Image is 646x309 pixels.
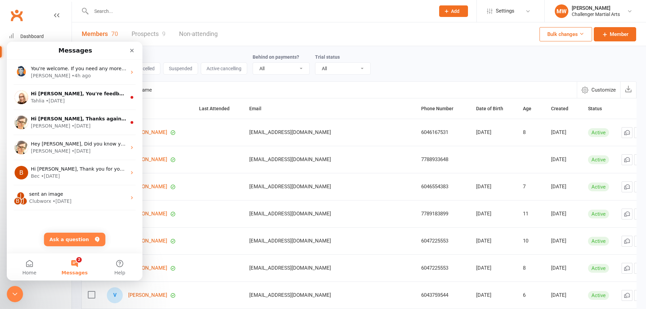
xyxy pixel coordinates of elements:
[249,262,331,274] span: [EMAIL_ADDRESS][DOMAIN_NAME]
[107,229,118,233] span: Help
[476,292,511,298] div: [DATE]
[37,191,99,205] button: Ask a question
[65,106,84,113] div: • [DATE]
[523,104,539,113] button: Age
[128,265,167,271] a: [PERSON_NAME]
[24,124,477,130] span: Hi [PERSON_NAME], Thank you for your reply. Please be advised that your other inquiry is currentl...
[9,29,72,44] a: Dashboard
[24,56,38,63] div: Tahlia
[128,130,167,135] a: [PERSON_NAME]
[249,180,331,193] span: [EMAIL_ADDRESS][DOMAIN_NAME]
[315,54,340,60] label: Trial status
[201,62,247,75] button: Active cancelling
[249,106,269,111] span: Email
[46,156,65,163] div: • [DATE]
[523,211,539,217] div: 11
[551,265,576,271] div: [DATE]
[65,81,84,88] div: • [DATE]
[249,289,331,302] span: [EMAIL_ADDRESS][DOMAIN_NAME]
[476,130,511,135] div: [DATE]
[24,131,33,138] div: Bec
[496,3,514,19] span: Settings
[594,27,636,41] a: Member
[476,106,511,111] span: Date of Birth
[551,238,576,244] div: [DATE]
[65,31,84,38] div: • 4h ago
[588,104,609,113] button: Status
[523,130,539,135] div: 8
[249,234,331,247] span: [EMAIL_ADDRESS][DOMAIN_NAME]
[588,155,609,164] div: Active
[588,182,609,191] div: Active
[476,184,511,190] div: [DATE]
[199,106,237,111] span: Last Attended
[572,11,620,17] div: Challenger Martial Arts
[523,106,539,111] span: Age
[421,130,464,135] div: 6046167531
[128,184,167,190] a: [PERSON_NAME]
[421,184,464,190] div: 6046554383
[7,42,142,281] iframe: Intercom live chat
[476,211,511,217] div: [DATE]
[8,124,21,138] div: Profile image for Bec
[163,62,198,75] button: Suspended
[8,74,21,88] img: Profile image for Emily
[551,104,576,113] button: Created
[451,8,459,14] span: Add
[179,22,218,46] a: Non-attending
[476,238,511,244] div: [DATE]
[24,81,63,88] div: [PERSON_NAME]
[421,238,464,244] div: 6047225553
[551,157,576,162] div: [DATE]
[82,22,118,46] a: Members70
[523,292,539,298] div: 6
[89,6,430,16] input: Search...
[421,104,461,113] button: Phone Number
[591,86,616,94] span: Customize
[7,286,23,302] iframe: Intercom live chat
[10,150,18,158] div: J
[199,104,237,113] button: Last Attended
[523,238,539,244] div: 10
[22,156,44,163] div: Clubworx
[55,229,81,233] span: Messages
[421,157,464,162] div: 7788933648
[249,126,331,139] span: [EMAIL_ADDRESS][DOMAIN_NAME]
[588,237,609,246] div: Active
[439,5,468,17] button: Add
[551,106,576,111] span: Created
[8,99,21,113] img: Profile image for Emily
[24,49,373,55] span: Hi [PERSON_NAME], You're feedback is important. Tell us how you feel about Clubworx with emoticon...
[82,82,577,98] input: Search by contact name
[8,7,25,24] a: Clubworx
[34,131,53,138] div: • [DATE]
[588,291,609,300] div: Active
[551,211,576,217] div: [DATE]
[107,287,123,303] div: Violet
[129,62,160,75] button: Cancelled
[24,106,63,113] div: [PERSON_NAME]
[253,54,299,60] label: Behind on payments?
[45,212,90,239] button: Messages
[610,30,628,38] span: Member
[577,82,620,98] button: Customize
[128,292,167,298] a: [PERSON_NAME]
[572,5,620,11] div: [PERSON_NAME]
[476,104,511,113] button: Date of Birth
[16,229,30,233] span: Home
[588,210,609,218] div: Active
[39,56,58,63] div: • [DATE]
[132,22,165,46] a: Prospects9
[249,104,269,113] button: Email
[111,30,118,37] div: 70
[249,153,331,166] span: [EMAIL_ADDRESS][DOMAIN_NAME]
[555,4,568,18] div: MW
[588,106,609,111] span: Status
[588,128,609,137] div: Active
[8,49,21,62] img: Profile image for Tahlia
[476,265,511,271] div: [DATE]
[588,264,609,273] div: Active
